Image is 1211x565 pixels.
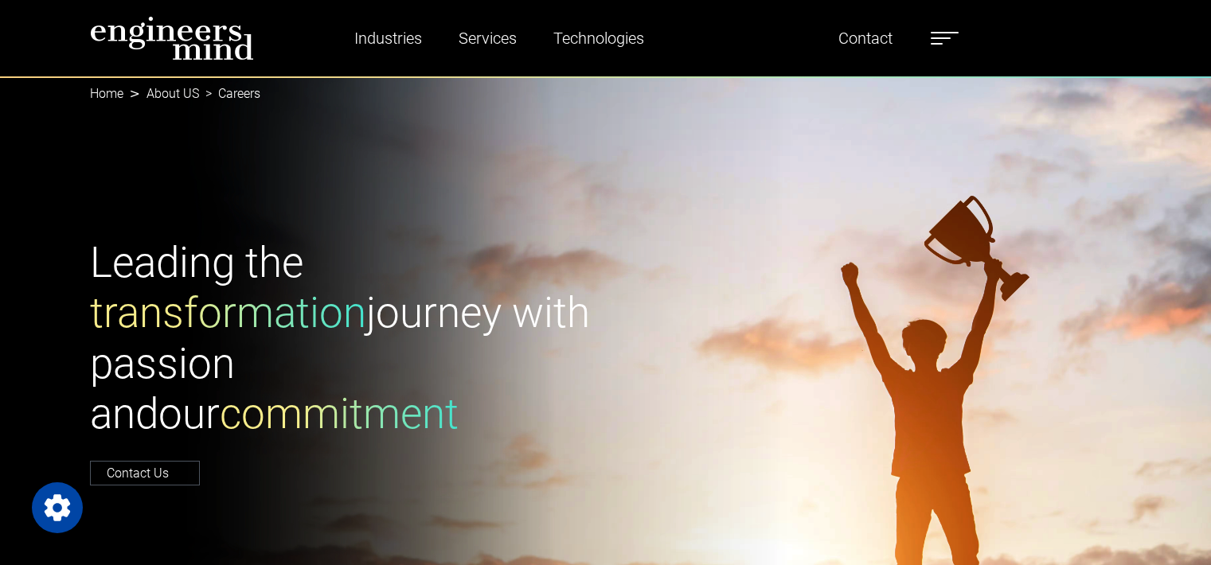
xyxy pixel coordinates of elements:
nav: breadcrumb [90,76,1122,111]
span: commitment [220,389,459,438]
img: logo [90,16,254,60]
a: Home [90,86,123,101]
a: Contact [832,20,899,56]
a: Industries [348,20,428,56]
a: Technologies [547,20,650,56]
h1: Leading the journey with passion and our [90,238,596,440]
a: Contact Us [90,461,200,485]
li: Careers [199,84,260,103]
a: Services [452,20,523,56]
a: About US [146,86,199,101]
span: transformation [90,288,366,337]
